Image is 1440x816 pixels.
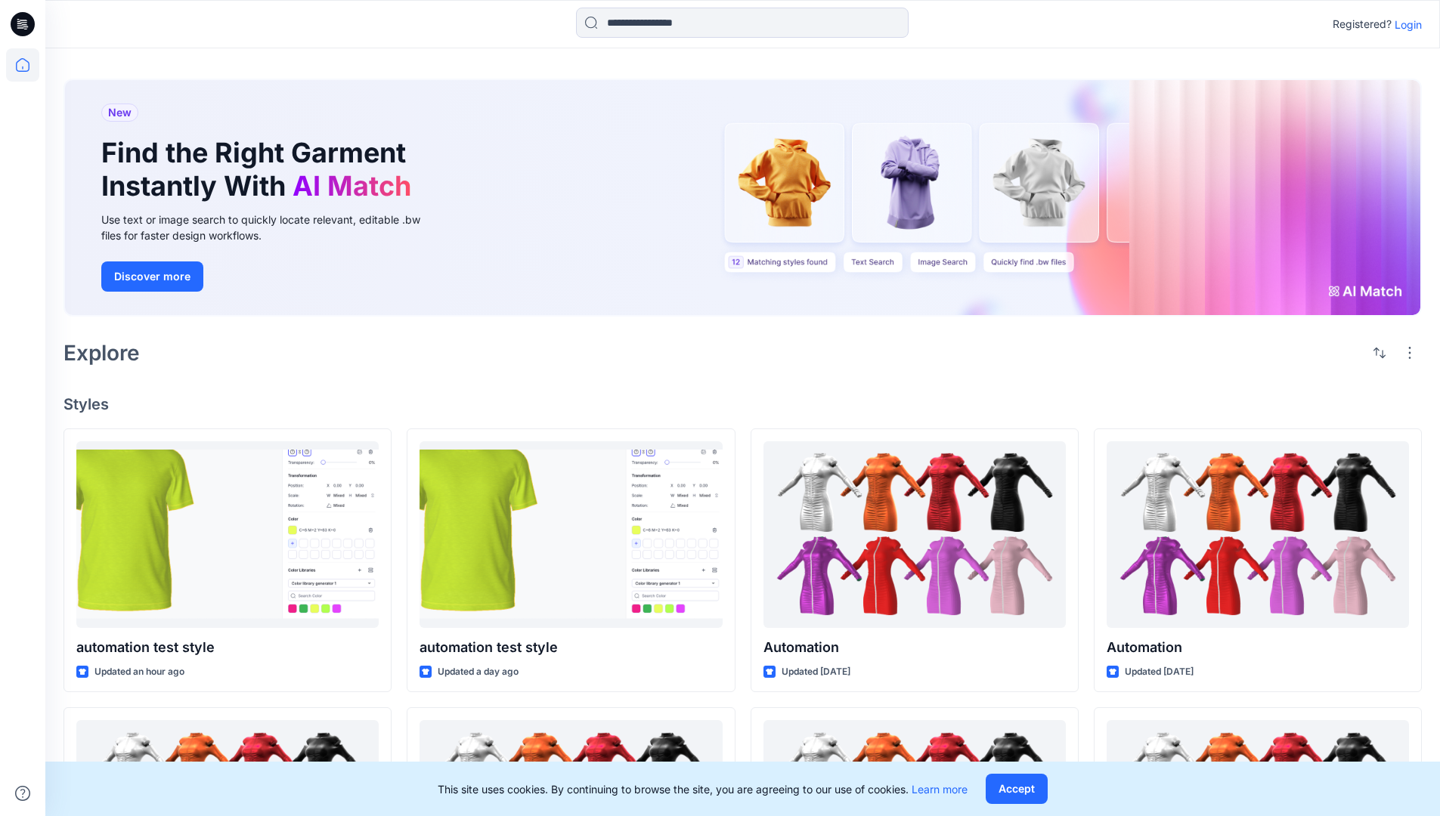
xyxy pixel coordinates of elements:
[438,664,519,680] p: Updated a day ago
[986,774,1048,804] button: Accept
[1125,664,1194,680] p: Updated [DATE]
[438,781,968,797] p: This site uses cookies. By continuing to browse the site, you are agreeing to our use of cookies.
[1107,441,1409,628] a: Automation
[420,637,722,658] p: automation test style
[94,664,184,680] p: Updated an hour ago
[76,441,379,628] a: automation test style
[420,441,722,628] a: automation test style
[1395,17,1422,32] p: Login
[293,169,411,202] span: AI Match
[101,261,203,292] button: Discover more
[63,341,140,365] h2: Explore
[912,783,968,796] a: Learn more
[763,441,1066,628] a: Automation
[1333,15,1392,33] p: Registered?
[63,395,1422,413] h4: Styles
[782,664,850,680] p: Updated [DATE]
[108,104,132,122] span: New
[1107,637,1409,658] p: Automation
[101,137,419,202] h1: Find the Right Garment Instantly With
[763,637,1066,658] p: Automation
[101,212,441,243] div: Use text or image search to quickly locate relevant, editable .bw files for faster design workflows.
[76,637,379,658] p: automation test style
